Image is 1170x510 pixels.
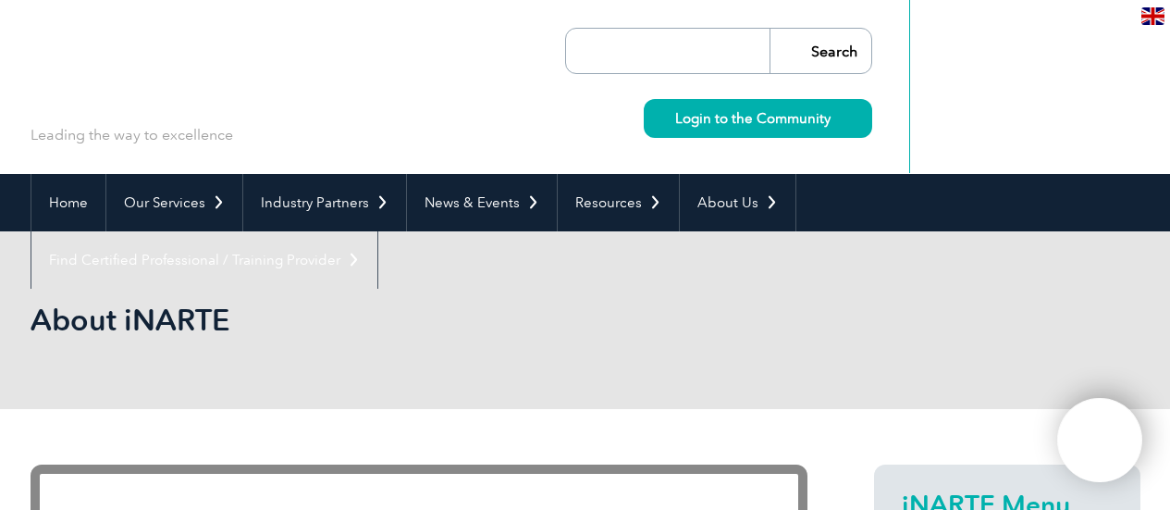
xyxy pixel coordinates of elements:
[407,174,557,231] a: News & Events
[770,29,871,73] input: Search
[31,125,233,145] p: Leading the way to excellence
[680,174,795,231] a: About Us
[1077,417,1123,464] img: svg+xml;nitro-empty-id=OTA2OjExNg==-1;base64,PHN2ZyB2aWV3Qm94PSIwIDAgNDAwIDQwMCIgd2lkdGg9IjQwMCIg...
[31,305,807,335] h2: About iNARTE
[1141,7,1164,25] img: en
[106,174,242,231] a: Our Services
[831,113,841,123] img: svg+xml;nitro-empty-id=MzU4OjIyMw==-1;base64,PHN2ZyB2aWV3Qm94PSIwIDAgMTEgMTEiIHdpZHRoPSIxMSIgaGVp...
[243,174,406,231] a: Industry Partners
[558,174,679,231] a: Resources
[31,174,105,231] a: Home
[644,99,872,138] a: Login to the Community
[31,231,377,289] a: Find Certified Professional / Training Provider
